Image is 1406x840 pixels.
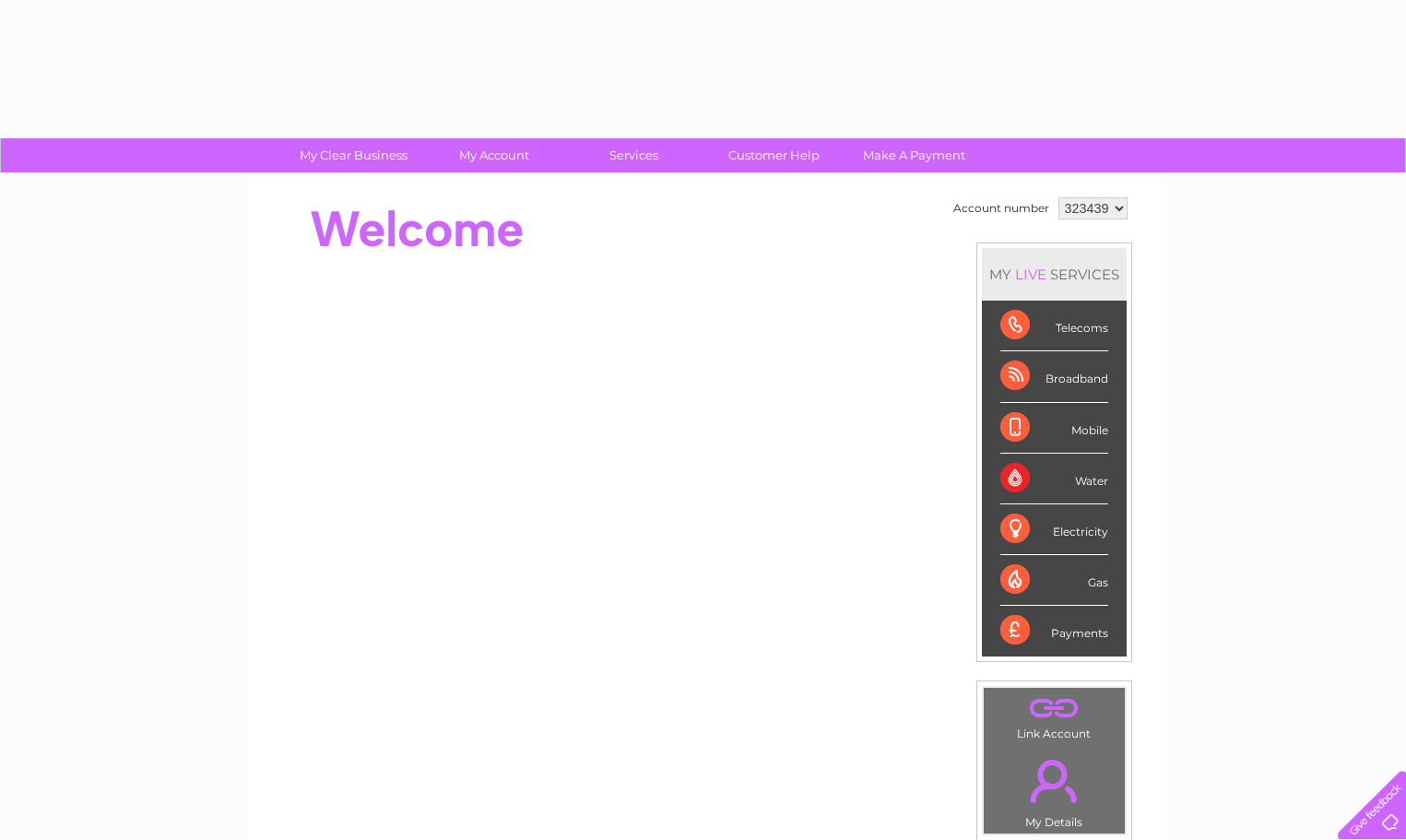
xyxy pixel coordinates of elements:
[1000,301,1108,351] div: Telecoms
[418,138,570,172] a: My Account
[698,138,850,172] a: Customer Help
[1000,454,1108,504] div: Water
[558,138,710,172] a: Services
[1000,606,1108,656] div: Payments
[982,248,1127,301] div: MY SERVICES
[838,138,990,172] a: Make A Payment
[1000,504,1108,555] div: Electricity
[988,692,1120,725] a: .
[1000,403,1108,454] div: Mobile
[1000,351,1108,402] div: Broadband
[1011,266,1050,283] div: LIVE
[278,138,430,172] a: My Clear Business
[988,749,1120,813] a: .
[983,687,1126,745] td: Link Account
[949,193,1054,224] td: Account number
[983,744,1126,834] td: My Details
[1000,555,1108,606] div: Gas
